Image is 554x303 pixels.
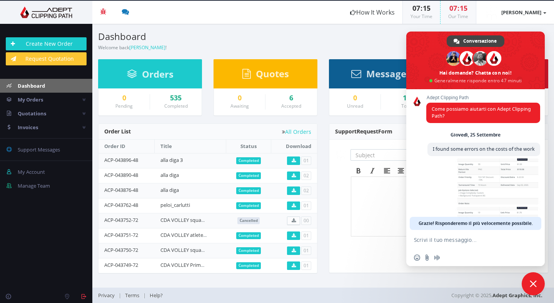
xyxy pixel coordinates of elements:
span: Conversazione [463,35,497,47]
span: Copyright © 2025, [451,291,542,299]
span: Orders [142,68,174,80]
div: Giovedì, 25 Settembre [451,133,501,137]
a: [PERSON_NAME] [476,1,554,24]
a: Privacy [98,292,118,299]
span: Support Messages [18,146,60,153]
span: Registra un messaggio audio [434,255,440,261]
strong: [PERSON_NAME] [501,9,541,16]
small: Completed [164,103,188,109]
span: 15 [460,3,467,13]
span: Completed [236,187,261,194]
a: ACP-043752-72 [104,216,138,223]
a: Quotes [242,72,289,79]
iframe: Rich Text Area. Press ALT-F9 for menu. Press ALT-F10 for toolbar. Press ALT-0 for help [351,177,541,236]
a: alla diga [160,171,179,178]
a: ACP-043762-48 [104,201,138,208]
a: How It Works [342,1,402,24]
small: Awaiting [230,103,249,109]
th: Status [226,140,271,153]
a: ACP-043749-72 [104,261,138,268]
small: Pending [115,103,133,109]
a: Orders [127,72,174,79]
span: Support Form [335,128,392,135]
span: Completed [236,247,261,254]
a: CDA VOLLEY squadra staff e soci [160,216,234,223]
div: Bold [352,166,365,176]
span: Order List [104,128,131,135]
div: Align left [380,166,394,176]
a: Request Quotation [6,52,87,65]
span: : [457,3,460,13]
a: ACP-043751-72 [104,231,138,238]
small: Your Time [410,13,432,20]
span: Quotations [18,110,46,117]
a: CDA VOLLEY Primo Piano [160,261,218,268]
a: All Orders [282,129,311,135]
span: My Orders [18,96,43,103]
img: timthumb.php [335,149,347,161]
small: Accepted [281,103,301,109]
span: 15 [423,3,431,13]
span: Invia un file [424,255,430,261]
span: 07 [412,3,420,13]
span: Adept Clipping Path [426,95,540,100]
span: Completed [236,232,261,239]
a: ACP-043896-48 [104,156,138,163]
span: Quotes [256,67,289,80]
div: Chiudere la chat [522,272,545,295]
span: Completed [236,157,261,164]
a: 6 [271,94,311,102]
small: Welcome back ! [98,44,167,51]
a: Help? [146,292,167,299]
span: Messages [366,67,411,80]
span: Come possiamo aiutarti con Adept Clipping Path? [432,106,531,119]
span: Completed [236,202,261,209]
a: ACP-043890-48 [104,171,138,178]
span: 07 [449,3,457,13]
span: Invoices [18,124,38,131]
a: 0 [104,94,144,102]
a: Messages [351,72,411,79]
a: alla diga 3 [160,156,183,163]
div: Align center [394,166,408,176]
a: 0 [220,94,259,102]
img: timthumb.php [484,5,499,20]
img: Adept Graphics [6,7,87,18]
a: 535 [156,94,196,102]
a: ACP-043876-48 [104,186,138,193]
span: Inserisci una emoji [414,255,420,261]
a: alla diga [160,186,179,193]
th: Title [155,140,226,153]
small: Unread [347,103,363,109]
th: Order ID [98,140,155,153]
a: Terms [121,292,143,299]
span: Manage Team [18,182,50,189]
small: Our Time [448,13,468,20]
span: Cancelled [237,217,260,224]
a: ACP-043750-72 [104,246,138,253]
div: | | [98,288,398,303]
span: Request [357,128,378,135]
a: [PERSON_NAME] [129,44,165,51]
a: Create New Order [6,37,87,50]
textarea: Scrivi il tuo messaggio... [414,236,520,243]
a: CDA VOLLEY squadra staff e soci [160,246,234,253]
span: Grazie! Risponderemo il più velocemente possibile. [419,217,533,230]
span: Completed [236,262,261,269]
span: My Account [18,168,45,175]
small: Total [401,103,412,109]
a: 0 [335,94,375,102]
div: Conversazione [447,35,504,47]
h3: Dashboard [98,32,317,42]
a: CDA VOLLEY atlete figura intera [160,231,232,238]
input: Subject [350,149,441,161]
a: peloi_carlutti [160,201,190,208]
span: I found some errors on the costs of the work [433,146,535,152]
span: : [420,3,423,13]
a: Adept Graphics, Inc. [492,292,542,299]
